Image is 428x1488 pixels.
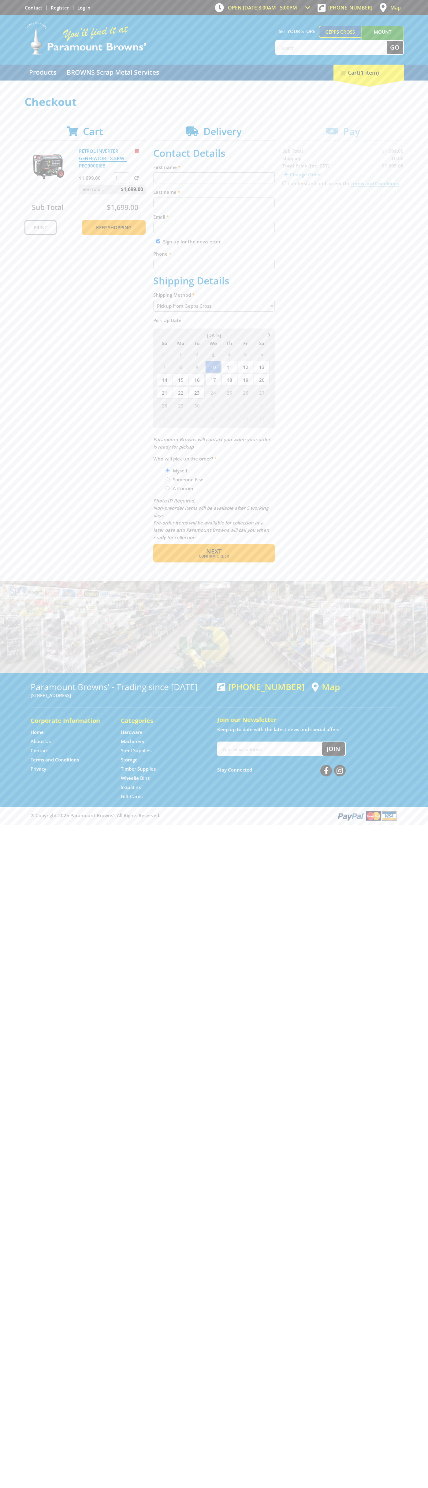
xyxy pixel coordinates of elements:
[153,213,275,220] label: Email
[189,412,205,424] span: 7
[221,348,237,360] span: 4
[153,275,275,287] h2: Shipping Details
[153,147,275,159] h2: Contact Details
[221,412,237,424] span: 9
[153,436,270,450] em: Paramount Browns will contact you when your order is ready for pickup
[31,757,79,763] a: Go to the Terms and Conditions page
[153,197,275,208] input: Please enter your last name.
[24,21,147,55] img: Paramount Browns'
[83,125,103,138] span: Cart
[166,486,169,490] input: Please select who will pick up the order.
[25,5,42,11] a: Go to the Contact page
[189,386,205,399] span: 23
[163,239,221,245] label: Sign up for the newsletter
[173,361,188,373] span: 8
[157,361,172,373] span: 7
[254,374,270,386] span: 20
[173,374,188,386] span: 15
[217,726,398,733] p: Keep up to date with the latest news and special offers.
[173,339,188,347] span: Mo
[238,412,253,424] span: 10
[189,374,205,386] span: 16
[254,412,270,424] span: 11
[157,399,172,411] span: 28
[217,716,398,724] h5: Join our Newsletter
[79,174,112,182] p: $1,699.00
[337,810,398,821] img: PayPal, Mastercard, Visa accepted
[153,172,275,183] input: Please enter your first name.
[189,339,205,347] span: Tu
[276,41,387,54] input: Search
[189,348,205,360] span: 2
[238,361,253,373] span: 12
[24,96,404,108] h1: Checkout
[205,374,221,386] span: 17
[107,202,138,212] span: $1,699.00
[121,738,144,745] a: Go to the Machinery page
[153,291,275,299] label: Shipping Method
[153,259,275,270] input: Please enter your telephone number.
[31,682,211,692] h3: Paramount Browns' - Trading since [DATE]
[171,483,196,494] label: A Courier
[153,498,269,540] em: Photo ID Required. Non-preorder items will be available after 5 working days Pre-order items will...
[319,26,361,38] a: Gepps Cross
[205,386,221,399] span: 24
[254,348,270,360] span: 6
[238,339,253,347] span: Fr
[221,374,237,386] span: 18
[24,810,404,821] div: ® Copyright 2025 Paramount Browns'. All Rights Reserved.
[121,716,199,725] h5: Categories
[166,468,169,472] input: Please select who will pick up the order.
[203,125,242,138] span: Delivery
[30,147,67,184] img: PETROL INVERTER GENERATOR - 8.5KW - PEG9000IEB
[157,339,172,347] span: Su
[166,477,169,481] input: Please select who will pick up the order.
[259,4,297,11] span: 8:00am - 5:00pm
[153,300,275,312] select: Please select a shipping method.
[254,399,270,411] span: 4
[221,339,237,347] span: Th
[82,220,146,235] a: Keep Shopping
[51,5,69,11] a: Go to the registration page
[171,474,206,485] label: Someone Else
[173,399,188,411] span: 29
[361,26,404,49] a: Mount [PERSON_NAME]
[153,222,275,233] input: Please enter your email address.
[217,762,346,777] div: Stay Connected
[31,738,51,745] a: Go to the About Us page
[254,361,270,373] span: 13
[254,386,270,399] span: 27
[228,4,297,11] span: OPEN [DATE]
[173,412,188,424] span: 6
[157,412,172,424] span: 5
[254,339,270,347] span: Sa
[221,361,237,373] span: 11
[153,317,275,324] label: Pick Up Date
[173,386,188,399] span: 22
[206,547,221,555] span: Next
[238,348,253,360] span: 5
[153,250,275,257] label: Phone
[79,148,127,169] a: PETROL INVERTER GENERATOR - 8.5KW - PEG9000IEB
[238,399,253,411] span: 3
[121,729,143,735] a: Go to the Hardware page
[121,747,151,754] a: Go to the Steel Supplies page
[31,766,46,772] a: Go to the Privacy page
[217,682,304,692] div: [PHONE_NUMBER]
[157,386,172,399] span: 21
[62,65,164,81] a: Go to the BROWNS Scrap Metal Services page
[189,399,205,411] span: 30
[153,544,275,562] button: Next Confirm order
[153,188,275,196] label: Last name
[157,348,172,360] span: 31
[173,348,188,360] span: 1
[121,185,143,194] span: $1,699.00
[218,742,322,756] input: Your email address
[221,386,237,399] span: 25
[24,65,61,81] a: Go to the Products page
[312,682,340,692] a: View a map of Gepps Cross location
[153,163,275,171] label: First name
[387,41,403,54] button: Go
[359,69,379,76] span: (1 item)
[238,374,253,386] span: 19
